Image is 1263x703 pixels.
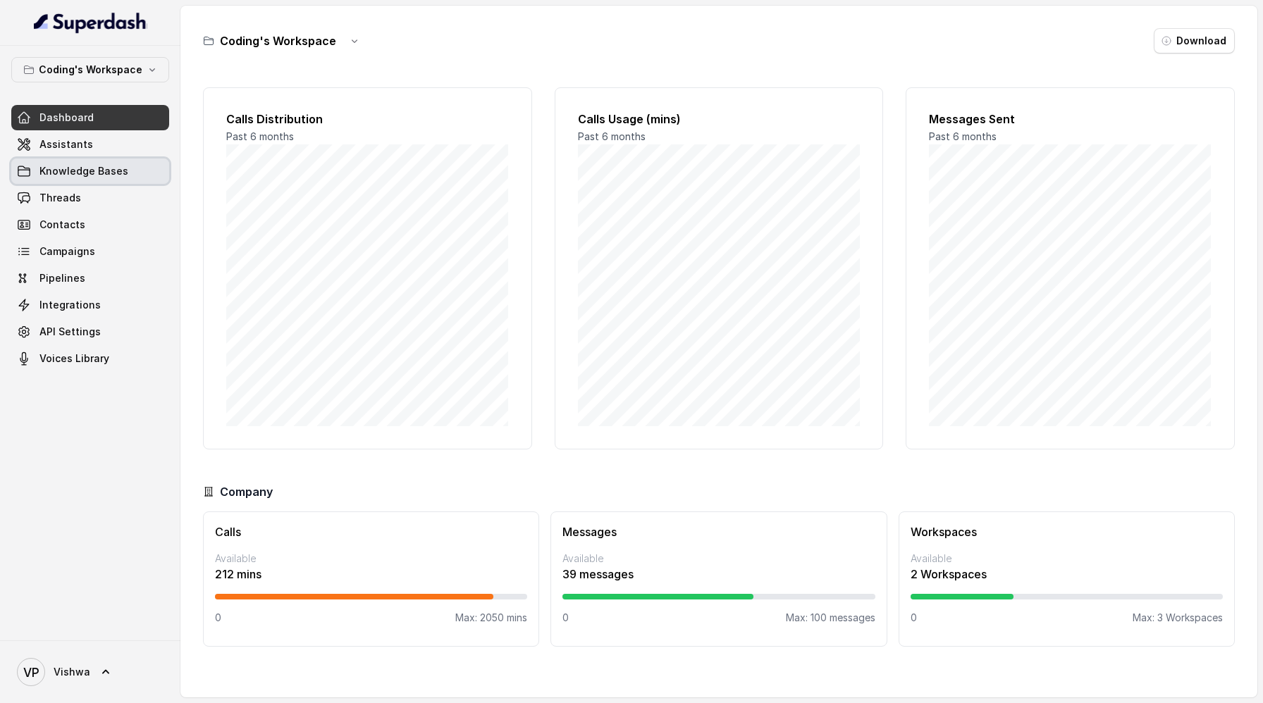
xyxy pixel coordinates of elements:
[929,111,1212,127] h2: Messages Sent
[39,61,142,78] p: Coding's Workspace
[11,266,169,291] a: Pipelines
[39,298,101,312] span: Integrations
[34,11,147,34] img: light.svg
[215,566,527,583] p: 212 mins
[11,319,169,344] a: API Settings
[786,611,875,625] p: Max: 100 messages
[11,57,169,82] button: Coding's Workspace
[11,158,169,184] a: Knowledge Bases
[215,552,527,566] p: Available
[911,523,1223,540] h3: Workspaces
[562,552,875,566] p: Available
[11,346,169,371] a: Voices Library
[39,218,85,232] span: Contacts
[39,137,93,151] span: Assistants
[911,566,1223,583] p: 2 Workspaces
[578,111,861,127] h2: Calls Usage (mins)
[215,611,221,625] p: 0
[226,130,294,142] span: Past 6 months
[11,292,169,318] a: Integrations
[562,611,569,625] p: 0
[220,32,336,49] h3: Coding's Workspace
[578,130,646,142] span: Past 6 months
[562,566,875,583] p: 39 messages
[562,523,875,540] h3: Messages
[39,191,81,205] span: Threads
[39,351,109,366] span: Voices Library
[54,665,90,679] span: Vishwa
[220,483,273,500] h3: Company
[39,325,101,339] span: API Settings
[911,552,1223,566] p: Available
[11,132,169,157] a: Assistants
[226,111,509,127] h2: Calls Distribution
[911,611,917,625] p: 0
[929,130,997,142] span: Past 6 months
[11,185,169,211] a: Threads
[215,523,527,540] h3: Calls
[11,105,169,130] a: Dashboard
[39,271,85,285] span: Pipelines
[39,111,94,125] span: Dashboard
[11,239,169,264] a: Campaigns
[23,665,39,680] text: VP
[39,164,128,178] span: Knowledge Bases
[1133,611,1223,625] p: Max: 3 Workspaces
[11,652,169,692] a: Vishwa
[11,212,169,237] a: Contacts
[455,611,527,625] p: Max: 2050 mins
[39,244,95,259] span: Campaigns
[1154,28,1235,54] button: Download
